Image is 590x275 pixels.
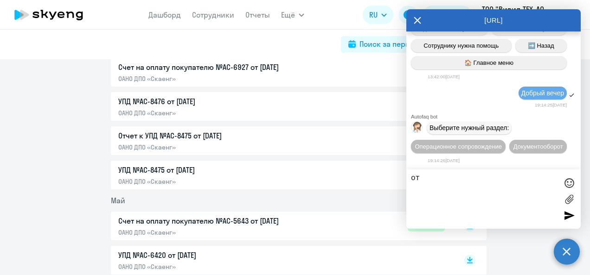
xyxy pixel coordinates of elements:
a: Дашборд [148,10,181,19]
p: ОАНО ДПО «Скаенг» [118,262,313,271]
img: bot avatar [411,122,423,135]
p: ОАНО ДПО «Скаенг» [118,228,313,237]
a: УПД №AC-6420 от [DATE]ОАНО ДПО «Скаенг» [118,250,445,271]
span: Добрый вечер [521,89,564,97]
p: УПД №AC-8476 от [DATE] [118,96,313,107]
a: Счет на оплату покупателю №AC-5643 от [DATE]ОАНО ДПО «Скаенг»Оплачен [118,215,445,237]
span: ➡️ Назад [528,42,554,49]
time: 19:14:26[DATE] [428,158,460,163]
span: Документооборот [513,143,563,150]
p: Счет на оплату покупателю №AC-5643 от [DATE] [118,215,313,226]
span: Выберите нужный раздел: [430,124,509,131]
button: RU [363,6,393,24]
span: Ещё [281,9,295,20]
button: Сотруднику нужна помощь [411,39,512,52]
a: Счет на оплату покупателю №AC-6927 от [DATE]ОАНО ДПО «Скаенг»Оплачен [118,62,445,83]
span: RU [369,9,378,20]
a: Отчеты [245,10,270,19]
span: 🏠 Главное меню [464,59,513,66]
a: УПД №AC-8476 от [DATE]ОАНО ДПО «Скаенг» [118,96,445,117]
button: Поиск за период [341,36,426,53]
button: Операционное сопровождение [411,140,506,153]
span: Май [111,196,125,205]
p: УПД №AC-6420 от [DATE] [118,250,313,261]
time: 19:14:25[DATE] [535,102,567,107]
textarea: отче [411,174,558,224]
a: Отчет к УПД №AC-8475 от [DATE]ОАНО ДПО «Скаенг» [118,130,445,151]
button: Ещё [281,6,304,24]
div: Autofaq bot [411,114,581,119]
button: ТОО "Вивид ТЕХ, АО "Тинькофф Банк" (Tinkoff bank) [477,4,582,26]
p: ОАНО ДПО «Скаенг» [118,75,313,83]
p: Отчет к УПД №AC-8475 от [DATE] [118,130,313,141]
a: УПД №AC-8475 от [DATE]ОАНО ДПО «Скаенг» [118,164,445,186]
p: УПД №AC-8475 от [DATE] [118,164,313,175]
p: ОАНО ДПО «Скаенг» [118,109,313,117]
label: Лимит 10 файлов [562,192,576,206]
time: 13:42:00[DATE] [428,74,460,79]
div: Поиск за период [359,38,419,50]
button: 🏠 Главное меню [411,56,567,69]
button: ➡️ Назад [515,39,567,52]
span: Операционное сопровождение [415,143,502,150]
a: Сотрудники [192,10,234,19]
p: Счет на оплату покупателю №AC-6927 от [DATE] [118,62,313,73]
button: Балансbalance [423,6,472,24]
span: Сотруднику нужна помощь [423,42,499,49]
p: ОАНО ДПО «Скаенг» [118,177,313,186]
p: ТОО "Вивид ТЕХ, АО "Тинькофф Банк" (Tinkoff bank) [482,4,568,26]
button: Документооборот [509,140,567,153]
p: ОАНО ДПО «Скаенг» [118,143,313,151]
